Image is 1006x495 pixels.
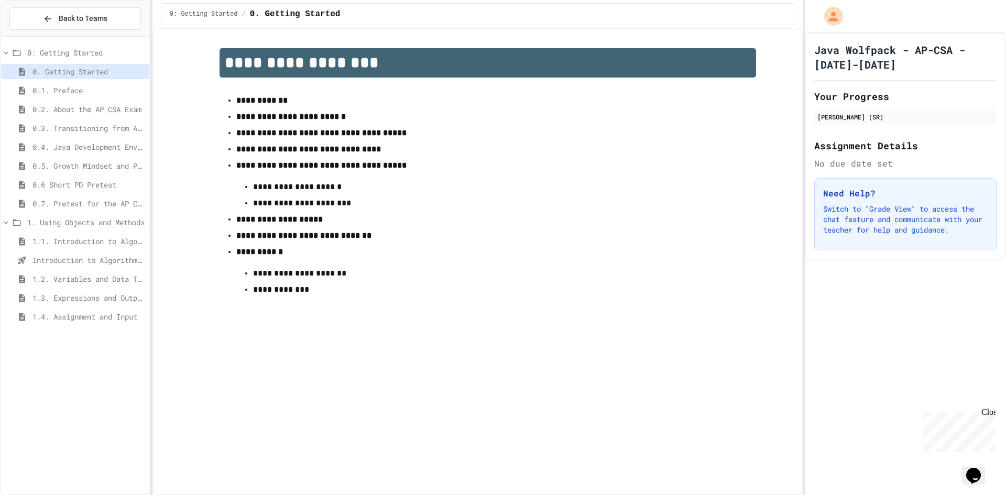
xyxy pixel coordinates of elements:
[59,13,107,24] span: Back to Teams
[962,453,996,485] iframe: chat widget
[32,311,145,322] span: 1.4. Assignment and Input
[814,42,997,72] h1: Java Wolfpack - AP-CSA - [DATE]-[DATE]
[32,273,145,284] span: 1.2. Variables and Data Types
[32,66,145,77] span: 0. Getting Started
[817,112,993,122] div: [PERSON_NAME] (SR)
[32,179,145,190] span: 0.6 Short PD Pretest
[813,4,846,28] div: My Account
[919,408,996,452] iframe: chat widget
[27,217,145,228] span: 1. Using Objects and Methods
[814,157,997,170] div: No due date set
[4,4,72,67] div: Chat with us now!Close
[32,255,145,266] span: Introduction to Algorithms, Programming, and Compilers
[32,160,145,171] span: 0.5. Growth Mindset and Pair Programming
[823,187,988,200] h3: Need Help?
[32,141,145,152] span: 0.4. Java Development Environments
[250,8,341,20] span: 0. Getting Started
[27,47,145,58] span: 0: Getting Started
[814,138,997,153] h2: Assignment Details
[170,10,238,18] span: 0: Getting Started
[814,89,997,104] h2: Your Progress
[32,85,145,96] span: 0.1. Preface
[32,292,145,303] span: 1.3. Expressions and Output [New]
[242,10,245,18] span: /
[32,123,145,134] span: 0.3. Transitioning from AP CSP to AP CSA
[9,7,141,30] button: Back to Teams
[823,204,988,235] p: Switch to "Grade View" to access the chat feature and communicate with your teacher for help and ...
[32,236,145,247] span: 1.1. Introduction to Algorithms, Programming, and Compilers
[32,104,145,115] span: 0.2. About the AP CSA Exam
[32,198,145,209] span: 0.7. Pretest for the AP CSA Exam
